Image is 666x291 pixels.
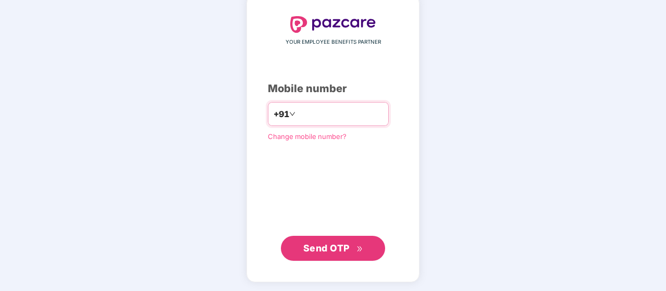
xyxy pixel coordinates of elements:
[281,236,385,261] button: Send OTPdouble-right
[268,81,398,97] div: Mobile number
[290,16,376,33] img: logo
[289,111,295,117] span: down
[268,132,347,141] a: Change mobile number?
[356,246,363,252] span: double-right
[274,108,289,121] span: +91
[303,243,350,254] span: Send OTP
[286,38,381,46] span: YOUR EMPLOYEE BENEFITS PARTNER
